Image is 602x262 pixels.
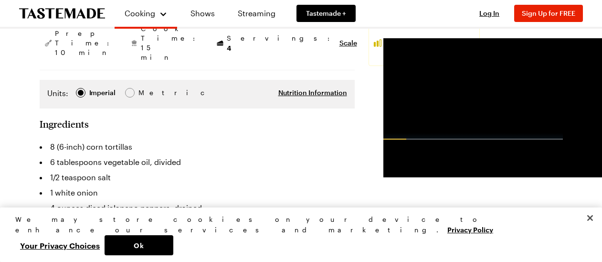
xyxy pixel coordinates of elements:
[89,87,116,98] span: Imperial
[15,214,579,235] div: We may store cookies on your device to enhance our services and marketing.
[40,170,355,185] li: 1/2 teaspoon salt
[141,24,200,62] span: Cook Time: 15 min
[40,200,355,216] li: 4 ounces diced jalapeno peppers, drained
[19,8,105,19] a: To Tastemade Home Page
[447,225,493,234] a: More information about your privacy, opens in a new tab
[40,139,355,154] li: 8 (6-inch) corn tortillas
[105,235,173,255] button: Ok
[470,9,508,18] button: Log In
[383,38,563,140] video-js: Video Player
[522,9,575,17] span: Sign Up for FREE
[306,9,346,18] span: Tastemade +
[296,5,356,22] a: Tastemade +
[15,235,105,255] button: Your Privacy Choices
[278,88,347,98] button: Nutrition Information
[514,5,583,22] button: Sign Up for FREE
[124,4,168,23] button: Cooking
[47,87,68,99] label: Units:
[227,43,231,52] span: 4
[40,185,355,200] li: 1 white onion
[339,38,357,48] button: Scale
[89,87,116,98] div: Imperial
[227,33,335,53] span: Servings:
[580,207,601,229] button: Close
[125,9,155,18] span: Cooking
[15,214,579,255] div: Privacy
[138,87,159,98] span: Metric
[47,87,158,101] div: Imperial Metric
[138,87,158,98] div: Metric
[40,154,355,170] li: 6 tablespoons vegetable oil, divided
[479,9,499,17] span: Log In
[55,29,114,57] span: Prep Time: 10 min
[40,118,89,130] h2: Ingredients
